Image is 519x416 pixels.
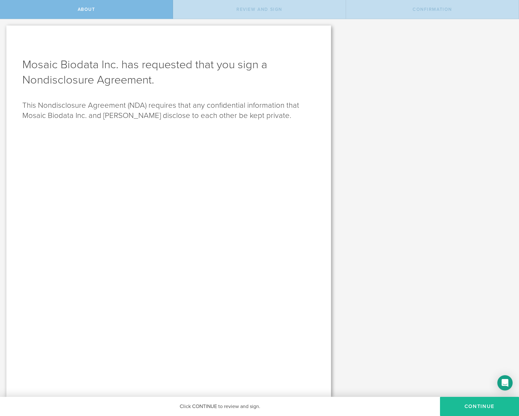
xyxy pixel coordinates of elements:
[22,100,315,121] p: This Nondisclosure Agreement (NDA) requires that any confidential information that Mosaic Biodata...
[413,7,452,12] span: Confirmation
[22,57,315,88] h1: Mosaic Biodata Inc. has requested that you sign a Nondisclosure Agreement .
[236,7,282,12] span: Review and sign
[440,397,519,416] button: Continue
[497,375,513,390] div: Open Intercom Messenger
[78,7,95,12] span: About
